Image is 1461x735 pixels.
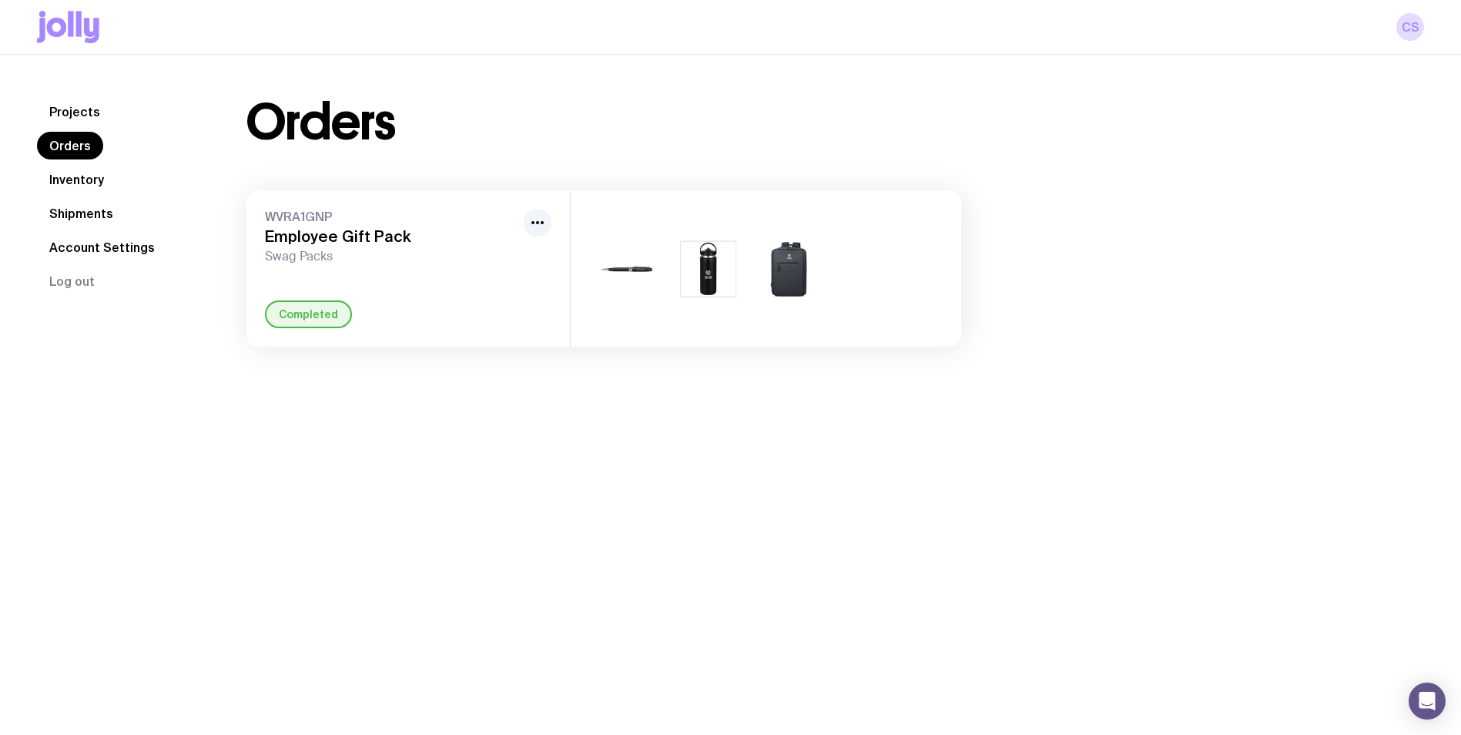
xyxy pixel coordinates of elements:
span: WVRA1GNP [265,209,518,224]
h1: Orders [246,98,395,147]
a: Orders [37,132,103,159]
button: Log out [37,267,107,295]
a: Inventory [37,166,116,193]
a: CS [1396,13,1424,41]
div: Open Intercom Messenger [1409,683,1446,720]
h3: Employee Gift Pack [265,227,518,246]
span: Swag Packs [265,249,518,264]
a: Shipments [37,200,126,227]
div: Completed [265,300,352,328]
a: Projects [37,98,112,126]
a: Account Settings [37,233,167,261]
